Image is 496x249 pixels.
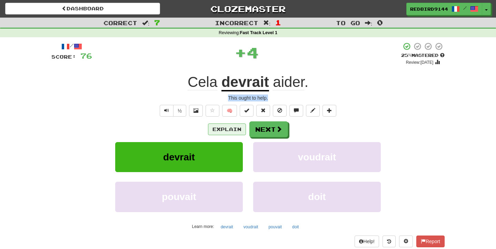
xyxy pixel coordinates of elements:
[463,6,467,10] span: /
[247,44,259,61] span: 4
[192,224,214,229] small: Learn more:
[240,30,278,35] strong: Fast Track Level 1
[208,123,246,135] button: Explain
[265,222,286,232] button: pouvait
[5,3,160,14] a: Dashboard
[355,236,379,247] button: Help!
[221,74,269,91] u: devrait
[406,60,434,65] small: Review: [DATE]
[142,20,150,26] span: :
[162,191,196,202] span: pouvait
[170,3,325,15] a: Clozemaster
[416,236,445,247] button: Report
[158,105,186,117] div: Text-to-speech controls
[217,222,237,232] button: devrait
[51,42,92,51] div: /
[401,52,445,59] div: Mastered
[365,20,373,26] span: :
[249,121,288,137] button: Next
[235,42,247,63] span: +
[275,18,281,27] span: 1
[173,105,186,117] button: ½
[160,105,173,117] button: Play sentence audio (ctl+space)
[115,182,243,212] button: pouvait
[206,105,219,117] button: Favorite sentence (alt+f)
[215,19,258,26] span: Incorrect
[256,105,270,117] button: Reset to 0% Mastered (alt+r)
[253,182,381,212] button: doit
[308,191,326,202] span: doit
[298,152,336,162] span: voudrait
[103,19,137,26] span: Correct
[323,105,336,117] button: Add to collection (alt+a)
[240,222,262,232] button: voudrait
[115,142,243,172] button: devrait
[377,18,383,27] span: 0
[51,54,76,60] span: Score:
[263,20,271,26] span: :
[288,222,302,232] button: doit
[336,19,360,26] span: To go
[240,105,254,117] button: Set this sentence to 100% Mastered (alt+m)
[406,3,482,15] a: RedBird9144 /
[253,142,381,172] button: voudrait
[401,52,411,58] span: 25 %
[154,18,160,27] span: 7
[188,74,217,90] span: Cela
[163,152,195,162] span: devrait
[306,105,320,117] button: Edit sentence (alt+d)
[383,236,396,247] button: Round history (alt+y)
[51,94,445,101] div: This ought to help.
[289,105,303,117] button: Discuss sentence (alt+u)
[410,6,448,12] span: RedBird9144
[273,105,287,117] button: Ignore sentence (alt+i)
[189,105,203,117] button: Show image (alt+x)
[269,74,308,90] span: .
[80,51,92,60] span: 76
[273,74,304,90] span: aider
[222,105,237,117] button: 🧠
